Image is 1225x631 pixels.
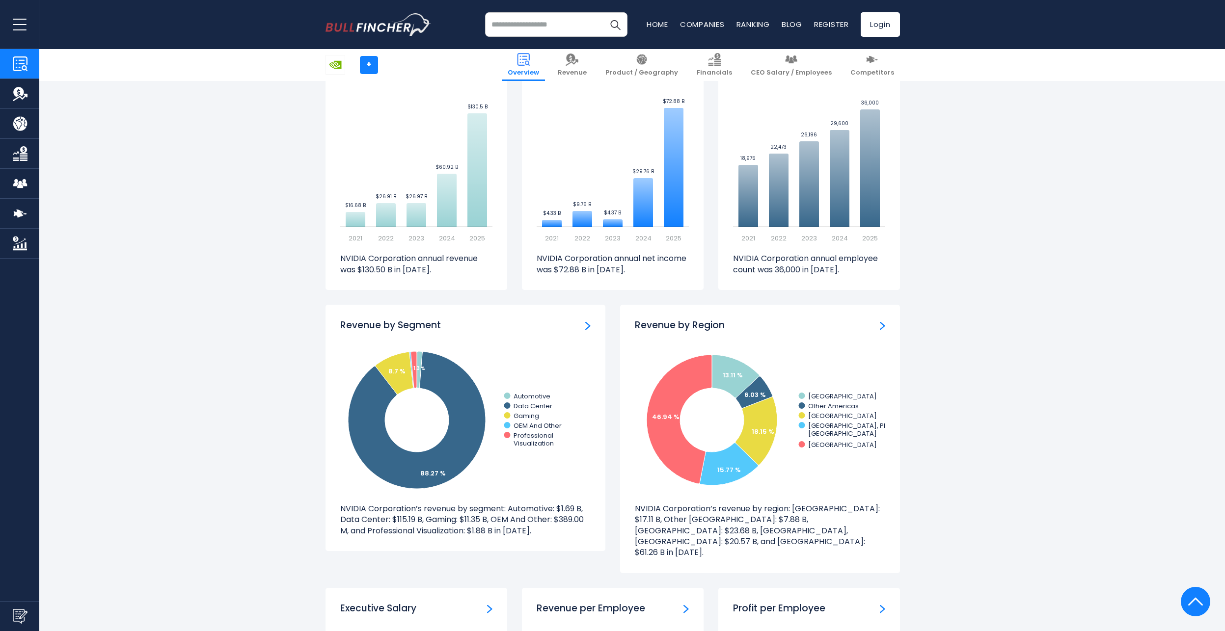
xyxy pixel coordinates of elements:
[814,19,849,29] a: Register
[514,421,562,430] text: OEM And Other
[603,12,627,37] button: Search
[808,401,859,411] text: Other Americas
[326,55,345,74] img: NVDA logo
[502,49,545,81] a: Overview
[604,209,621,216] text: $4.37 B
[808,440,877,449] text: [GEOGRAPHIC_DATA]
[545,234,559,243] text: 2021
[487,603,492,613] a: ceo-salary
[340,70,381,82] h3: Revenue
[861,99,878,106] text: 36,000
[635,503,885,558] p: NVIDIA Corporation’s revenue by region: [GEOGRAPHIC_DATA]: $17.11 B, Other [GEOGRAPHIC_DATA]: $7....
[340,603,416,615] h3: Executive Salary
[850,69,894,77] span: Competitors
[652,412,680,421] text: 46.94 %
[514,392,550,401] text: Automotive
[771,234,787,243] text: 2022
[508,69,539,77] span: Overview
[469,234,485,243] text: 2025
[745,49,838,81] a: CEO Salary / Employees
[752,427,774,436] text: 18.15 %
[782,19,802,29] a: Blog
[349,234,362,243] text: 2021
[326,13,431,36] img: bullfincher logo
[691,49,738,81] a: Financials
[635,319,725,332] h3: Revenue by Region
[697,69,732,77] span: Financials
[340,503,591,536] p: NVIDIA Corporation’s revenue by segment: Automotive: $1.69 B, Data Center: $115.19 B, Gaming: $11...
[408,234,424,243] text: 2023
[467,103,487,110] text: $130.5 B
[605,69,678,77] span: Product / Geography
[599,49,684,81] a: Product / Geography
[770,143,787,151] text: 22,473
[537,603,645,615] h3: Revenue per Employee
[808,411,877,421] text: [GEOGRAPHIC_DATA]
[552,49,593,81] a: Revenue
[844,49,900,81] a: Competitors
[574,234,590,243] text: 2022
[514,411,539,421] text: Gaming
[543,210,560,217] text: $4.33 B
[340,253,492,275] p: NVIDIA Corporation annual revenue was $130.50 B in [DATE].
[326,13,431,36] a: Go to homepage
[862,234,878,243] text: 2025
[345,202,365,209] text: $16.68 B
[736,19,770,29] a: Ranking
[680,19,725,29] a: Companies
[360,56,378,74] a: +
[861,12,900,37] a: Login
[744,390,766,399] text: 6.03 %
[801,131,817,138] text: 26,196
[733,70,785,82] h3: Employees
[420,469,446,478] tspan: 88.27 %
[880,603,885,613] a: Profit per Employee
[683,603,689,613] a: Revenue per Employee
[438,234,455,243] text: 2024
[514,401,552,411] text: Data Center
[558,69,587,77] span: Revenue
[375,193,396,200] text: $26.91 B
[632,168,654,175] text: $29.76 B
[831,234,847,243] text: 2024
[663,98,684,105] text: $72.88 B
[537,70,592,82] h3: Net Income
[605,234,621,243] text: 2023
[666,234,681,243] text: 2025
[388,367,406,376] tspan: 8.7 %
[741,234,755,243] text: 2021
[717,465,741,474] text: 15.77 %
[801,234,817,243] text: 2023
[723,370,743,380] text: 13.11 %
[751,69,832,77] span: CEO Salary / Employees
[880,319,885,330] a: Revenue by Region
[573,201,591,208] text: $9.75 B
[830,120,848,127] text: 29,600
[808,421,922,438] text: [GEOGRAPHIC_DATA], PROVINCE OF [GEOGRAPHIC_DATA]
[733,603,825,615] h3: Profit per Employee
[740,155,756,162] text: 18,975
[378,234,394,243] text: 2022
[405,193,427,200] text: $26.97 B
[413,365,425,372] tspan: 1.3 %
[808,392,877,401] text: [GEOGRAPHIC_DATA]
[635,234,651,243] text: 2024
[435,163,458,171] text: $60.92 B
[514,431,554,448] text: Professional Visualization
[537,253,689,275] p: NVIDIA Corporation annual net income was $72.88 B in [DATE].
[585,319,591,330] a: Revenue by Segment
[647,19,668,29] a: Home
[733,253,885,275] p: NVIDIA Corporation annual employee count was 36,000 in [DATE].
[340,319,441,332] h3: Revenue by Segment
